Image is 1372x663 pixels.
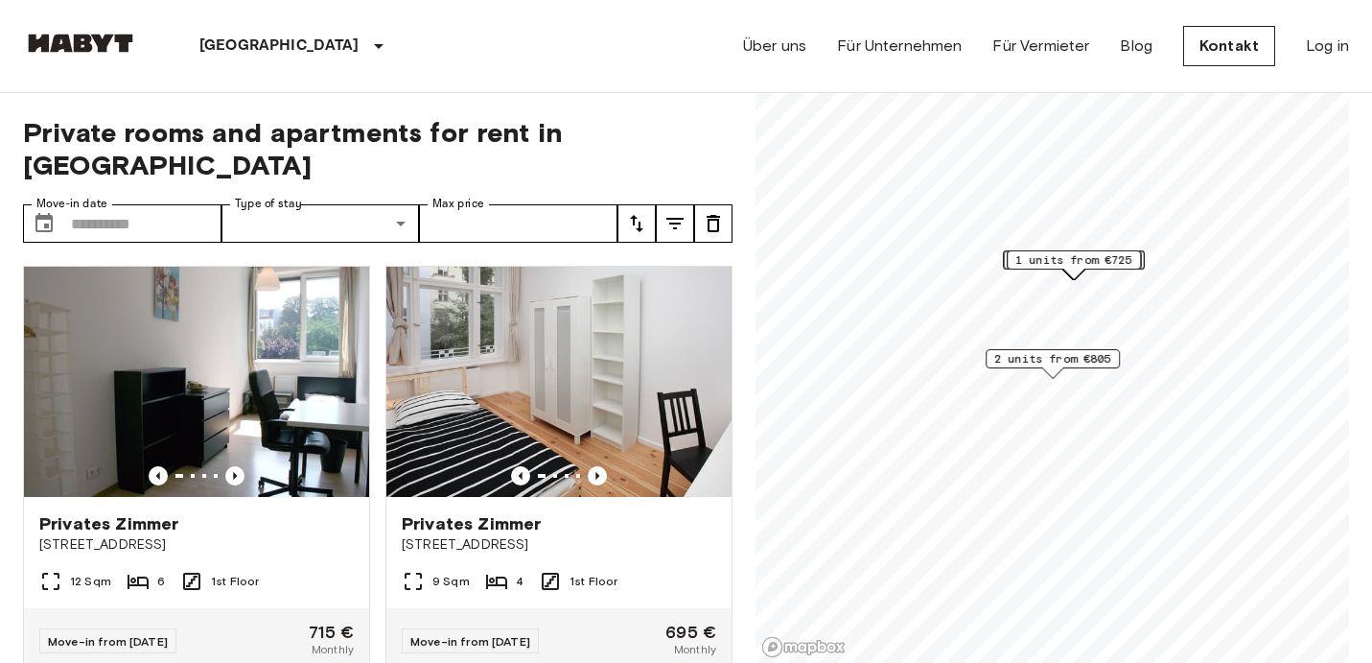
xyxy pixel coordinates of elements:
button: Choose date [25,204,63,243]
span: 4 [516,573,523,590]
label: Type of stay [235,196,302,212]
span: Move-in from [DATE] [410,634,530,649]
span: 715 € [309,624,354,641]
a: Für Unternehmen [837,35,962,58]
span: Move-in from [DATE] [48,634,168,649]
a: Mapbox logo [761,636,846,658]
div: Map marker [1007,250,1141,280]
a: Kontakt [1183,26,1275,66]
span: 2 units from €805 [994,350,1111,367]
button: tune [694,204,733,243]
label: Move-in date [36,196,107,212]
button: Previous image [588,466,607,485]
span: 1st Floor [570,573,617,590]
img: Habyt [23,34,138,53]
a: Für Vermieter [992,35,1089,58]
span: 12 Sqm [70,573,111,590]
span: 1st Floor [211,573,259,590]
a: Log in [1306,35,1349,58]
span: 1 units from €725 [1015,251,1132,269]
button: Previous image [225,466,244,485]
a: Über uns [743,35,806,58]
span: Monthly [674,641,716,658]
p: [GEOGRAPHIC_DATA] [199,35,360,58]
div: Map marker [1004,250,1145,280]
button: Previous image [149,466,168,485]
button: tune [617,204,656,243]
span: Privates Zimmer [402,512,541,535]
span: [STREET_ADDRESS] [39,535,354,555]
button: Previous image [511,466,530,485]
span: Private rooms and apartments for rent in [GEOGRAPHIC_DATA] [23,116,733,181]
div: Map marker [986,349,1120,379]
img: Marketing picture of unit DE-01-041-02M [24,267,369,497]
a: Blog [1120,35,1152,58]
button: tune [656,204,694,243]
label: Max price [432,196,484,212]
span: Privates Zimmer [39,512,178,535]
span: Monthly [312,641,354,658]
img: Marketing picture of unit DE-01-232-03M [386,267,732,497]
span: 695 € [665,624,716,641]
span: [STREET_ADDRESS] [402,535,716,555]
span: 9 Sqm [432,573,470,590]
span: 6 [157,573,165,590]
